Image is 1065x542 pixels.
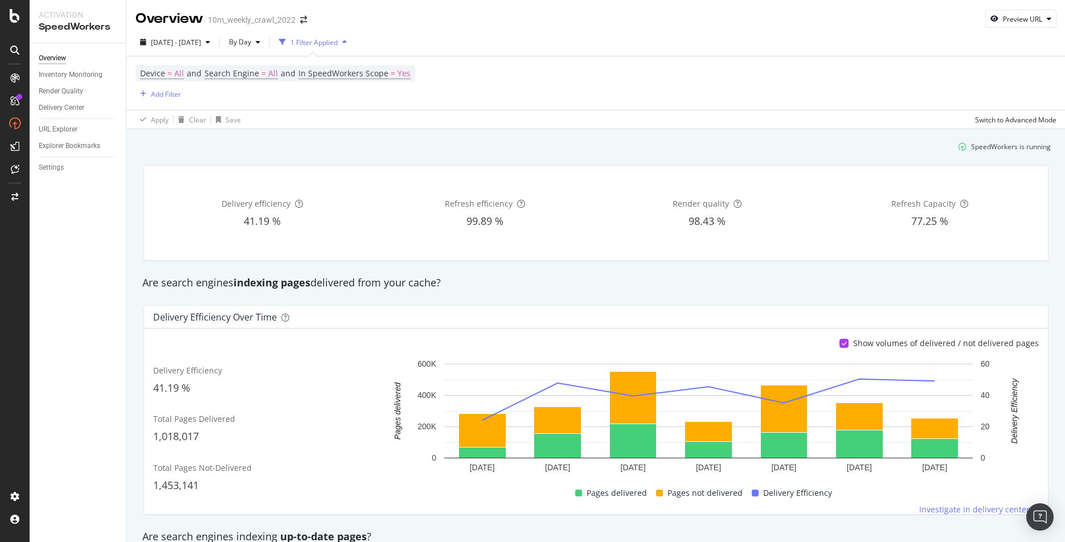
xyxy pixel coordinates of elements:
text: [DATE] [545,463,570,472]
span: = [391,68,395,79]
div: Render Quality [39,85,83,97]
span: 1,453,141 [153,478,199,492]
span: Device [140,68,165,79]
span: 99.89 % [466,214,503,228]
span: In SpeedWorkers Scope [298,68,388,79]
button: Switch to Advanced Mode [970,110,1056,129]
div: Save [226,115,241,125]
button: Add Filter [136,87,181,101]
span: 77.25 % [911,214,948,228]
text: [DATE] [847,463,872,472]
span: Pages not delivered [667,486,743,500]
a: Investigate in delivery center [919,504,1039,515]
div: Preview URL [1003,14,1042,24]
span: and [281,68,296,79]
span: Total Pages Not-Delivered [153,462,252,473]
span: 1,018,017 [153,429,199,443]
text: 40 [981,391,990,400]
div: Add Filter [151,89,181,99]
div: Overview [136,9,203,28]
text: [DATE] [620,463,645,472]
a: Inventory Monitoring [39,69,118,81]
span: Delivery Efficiency [153,365,222,376]
text: 20 [981,422,990,432]
text: 400K [417,391,436,400]
span: All [268,65,278,81]
div: URL Explorer [39,124,77,135]
div: Clear [189,115,206,125]
a: Overview [39,52,118,64]
text: 0 [432,454,436,463]
span: Pages delivered [587,486,647,500]
span: Yes [398,65,411,81]
a: Settings [39,162,118,174]
a: Render Quality [39,85,118,97]
a: URL Explorer [39,124,118,135]
text: [DATE] [771,463,796,472]
text: Delivery Efficiency [1010,378,1019,444]
svg: A chart. [378,358,1039,477]
span: Render quality [673,198,729,209]
div: Are search engines delivered from your cache? [137,276,1055,290]
div: SpeedWorkers [39,20,117,34]
div: SpeedWorkers is running [971,142,1051,151]
button: Preview URL [985,10,1056,28]
div: Overview [39,52,66,64]
div: arrow-right-arrow-left [300,16,307,24]
span: All [174,65,184,81]
button: 1 Filter Applied [275,33,351,51]
span: Delivery efficiency [222,198,290,209]
span: Search Engine [204,68,259,79]
span: [DATE] - [DATE] [151,38,201,47]
text: Pages delivered [393,382,402,440]
span: Total Pages Delivered [153,413,235,424]
text: [DATE] [469,463,494,472]
div: Inventory Monitoring [39,69,103,81]
span: = [261,68,266,79]
text: [DATE] [922,463,947,472]
button: Save [211,110,241,129]
span: = [167,68,172,79]
text: [DATE] [696,463,721,472]
div: 10m_weekly_crawl_2022 [208,14,296,26]
div: 1 Filter Applied [290,38,338,47]
div: Activation [39,9,117,20]
div: Switch to Advanced Mode [975,115,1056,125]
span: 41.19 % [244,214,281,228]
strong: indexing pages [234,276,310,289]
button: [DATE] - [DATE] [136,33,215,51]
text: 200K [417,422,436,432]
button: Apply [136,110,169,129]
div: Apply [151,115,169,125]
div: Open Intercom Messenger [1026,503,1054,531]
div: Delivery Center [39,102,84,114]
span: Refresh Capacity [891,198,956,209]
text: 60 [981,360,990,369]
div: Explorer Bookmarks [39,140,100,152]
text: 0 [981,454,985,463]
div: Show volumes of delivered / not delivered pages [853,338,1039,349]
span: Refresh efficiency [445,198,513,209]
span: 41.19 % [153,381,190,395]
text: 600K [417,360,436,369]
div: Delivery Efficiency over time [153,311,277,323]
span: Investigate in delivery center [919,504,1030,515]
div: Settings [39,162,64,174]
a: Delivery Center [39,102,118,114]
span: By Day [224,37,251,47]
button: By Day [224,33,265,51]
span: 98.43 % [689,214,726,228]
span: and [187,68,202,79]
span: Delivery Efficiency [763,486,832,500]
a: Explorer Bookmarks [39,140,118,152]
button: Clear [174,110,206,129]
